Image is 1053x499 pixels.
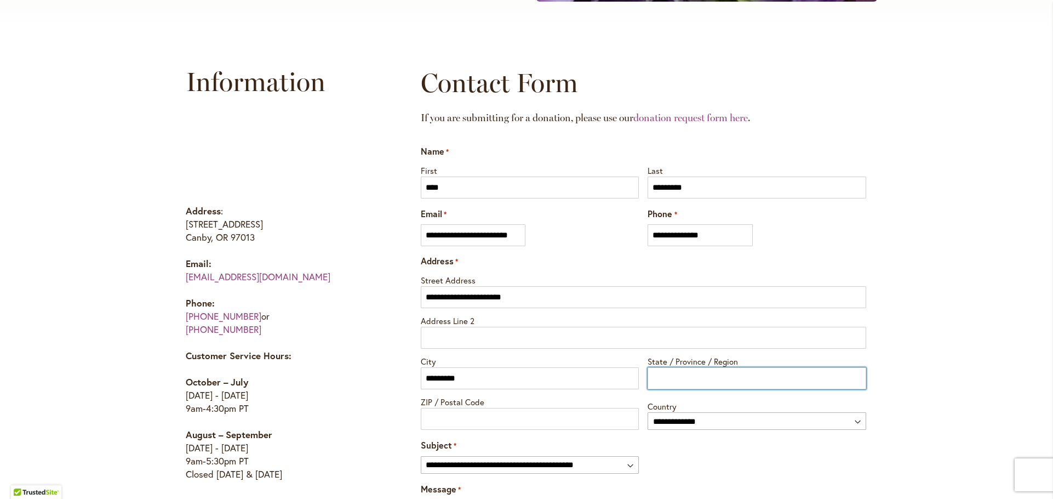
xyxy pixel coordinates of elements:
[186,297,215,309] strong: Phone:
[421,272,866,286] label: Street Address
[648,398,866,412] label: Country
[648,208,677,220] label: Phone
[186,270,330,283] a: [EMAIL_ADDRESS][DOMAIN_NAME]
[421,145,449,158] legend: Name
[186,310,261,322] a: [PHONE_NUMBER]
[186,349,291,362] strong: Customer Service Hours:
[186,323,261,336] a: [PHONE_NUMBER]
[421,208,447,220] label: Email
[633,112,748,124] a: donation request form here
[186,257,211,270] strong: Email:
[421,255,458,268] legend: Address
[186,111,378,194] iframe: Swan Island Dahlias on Google Maps
[421,66,866,99] h2: Contact Form
[648,162,866,177] label: Last
[421,162,639,177] label: First
[186,297,378,336] p: or
[186,205,221,217] strong: Address
[421,101,866,134] h2: If you are submitting for a donation, please use our .
[421,439,456,452] label: Subject
[421,313,866,327] label: Address Line 2
[186,205,378,244] p: : [STREET_ADDRESS] Canby, OR 97013
[186,428,378,481] p: [DATE] - [DATE] 9am-5:30pm PT Closed [DATE] & [DATE]
[186,65,378,98] h2: Information
[421,353,639,367] label: City
[186,428,272,441] strong: August – September
[648,353,866,367] label: State / Province / Region
[421,394,639,408] label: ZIP / Postal Code
[186,376,378,415] p: [DATE] - [DATE] 9am-4:30pm PT
[186,376,248,388] strong: October – July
